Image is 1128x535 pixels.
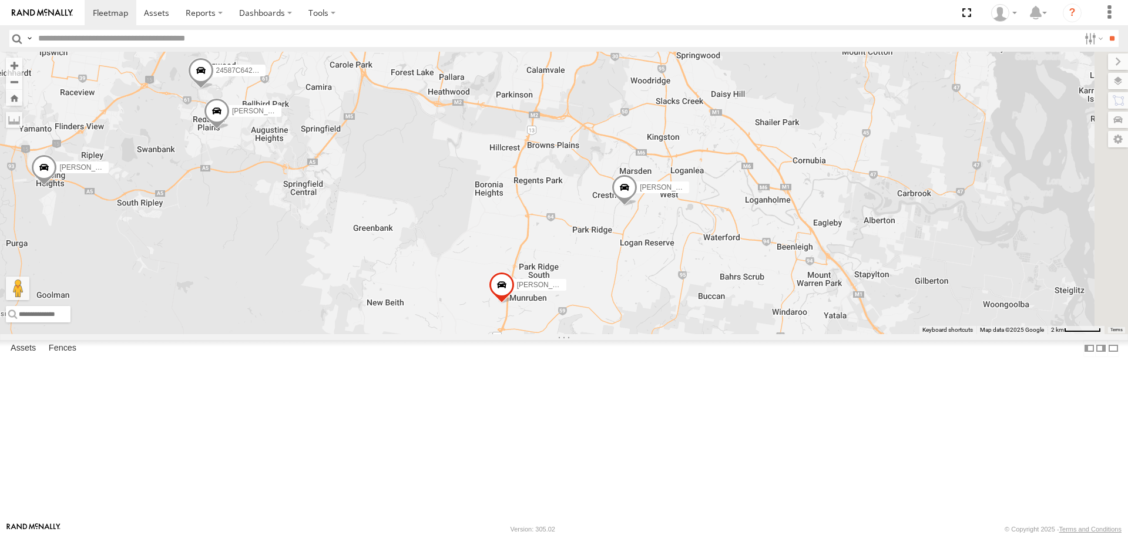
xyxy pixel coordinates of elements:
button: Zoom Home [6,90,22,106]
button: Keyboard shortcuts [922,326,973,334]
span: [PERSON_NAME] [640,183,698,191]
label: Dock Summary Table to the Right [1095,340,1107,357]
img: rand-logo.svg [12,9,73,17]
label: Map Settings [1108,131,1128,147]
div: Alyssa Warner [987,4,1021,22]
label: Fences [43,341,82,357]
label: Dock Summary Table to the Left [1083,340,1095,357]
span: [PERSON_NAME] [232,107,290,116]
button: Map Scale: 2 km per 59 pixels [1048,326,1104,334]
a: Visit our Website [6,523,61,535]
span: 2 km [1051,327,1064,333]
a: Terms and Conditions [1059,526,1122,533]
a: Terms [1110,327,1123,332]
span: [PERSON_NAME] [59,163,117,171]
label: Hide Summary Table [1107,340,1119,357]
label: Measure [6,112,22,128]
div: Version: 305.02 [511,526,555,533]
label: Assets [5,341,42,357]
div: © Copyright 2025 - [1005,526,1122,533]
span: [PERSON_NAME] [517,281,575,290]
span: Map data ©2025 Google [980,327,1044,333]
button: Zoom out [6,73,22,90]
button: Drag Pegman onto the map to open Street View [6,277,29,300]
span: 24587C6428C4 [216,67,266,75]
button: Zoom in [6,58,22,73]
label: Search Filter Options [1080,30,1105,47]
label: Search Query [25,30,34,47]
i: ? [1063,4,1082,22]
